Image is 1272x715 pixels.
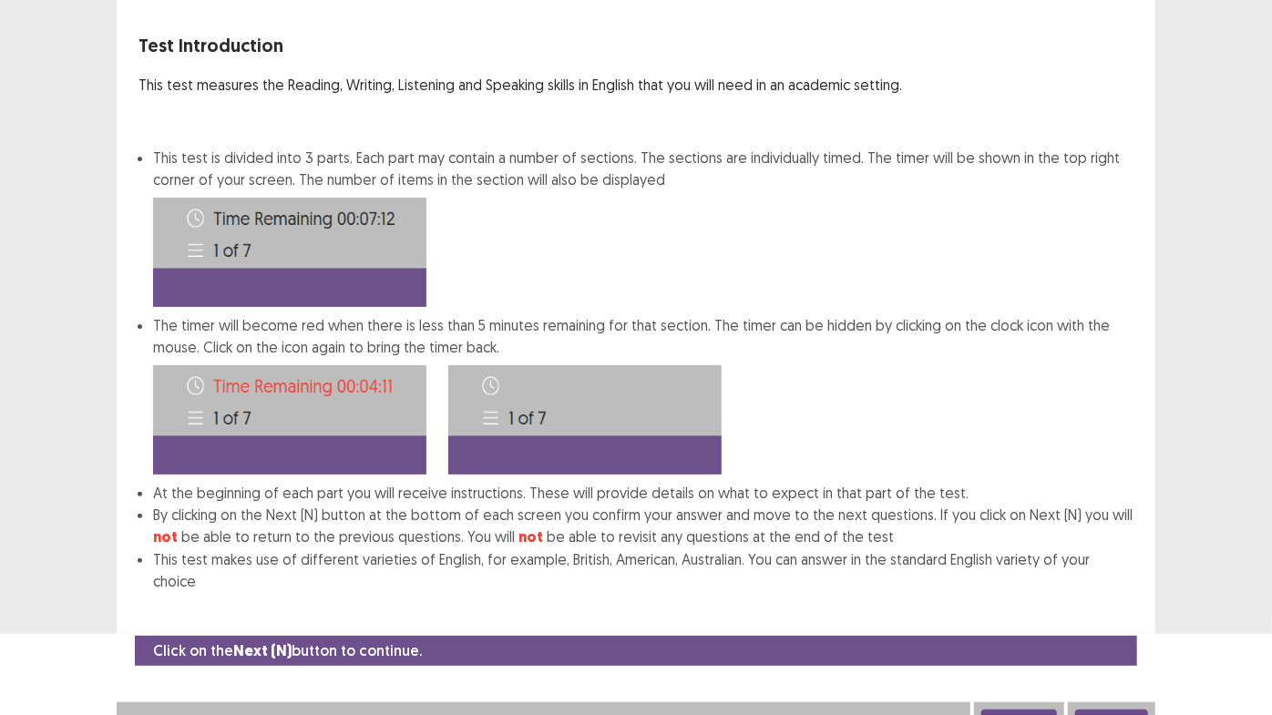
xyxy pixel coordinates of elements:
[138,74,1134,96] p: This test measures the Reading, Writing, Listening and Speaking skills in English that you will n...
[153,314,1134,482] li: The timer will become red when there is less than 5 minutes remaining for that section. The timer...
[233,641,292,660] strong: Next (N)
[153,198,426,307] img: Time-image
[518,527,543,546] strong: not
[153,504,1134,548] li: By clicking on the Next (N) button at the bottom of each screen you confirm your answer and move ...
[153,639,422,662] p: Click on the button to continue.
[153,147,1134,307] li: This test is divided into 3 parts. Each part may contain a number of sections. The sections are i...
[153,527,178,546] strong: not
[138,32,1134,59] p: Test Introduction
[153,548,1134,592] li: This test makes use of different varieties of English, for example, British, American, Australian...
[448,365,722,475] img: Time-image
[153,365,426,475] img: Time-image
[153,482,1134,504] li: At the beginning of each part you will receive instructions. These will provide details on what t...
